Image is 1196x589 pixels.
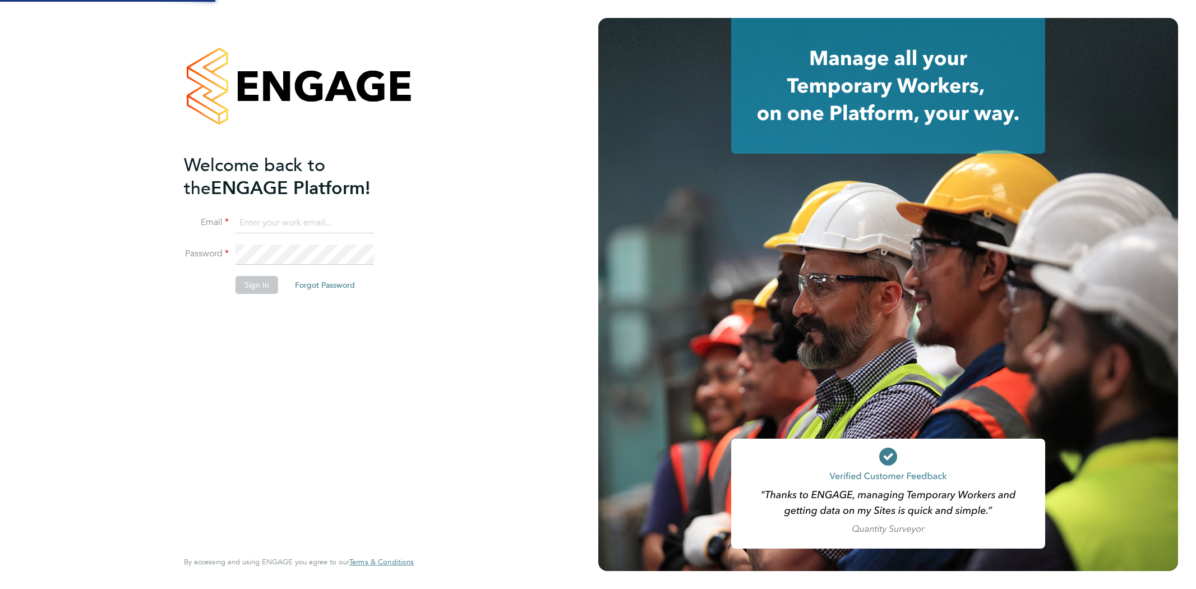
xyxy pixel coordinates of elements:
[184,557,414,567] span: By accessing and using ENGAGE you agree to our
[235,213,374,233] input: Enter your work email...
[349,558,414,567] a: Terms & Conditions
[235,276,278,294] button: Sign In
[184,248,229,260] label: Password
[349,557,414,567] span: Terms & Conditions
[286,276,364,294] button: Forgot Password
[184,154,325,199] span: Welcome back to the
[184,217,229,228] label: Email
[184,154,403,200] h2: ENGAGE Platform!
